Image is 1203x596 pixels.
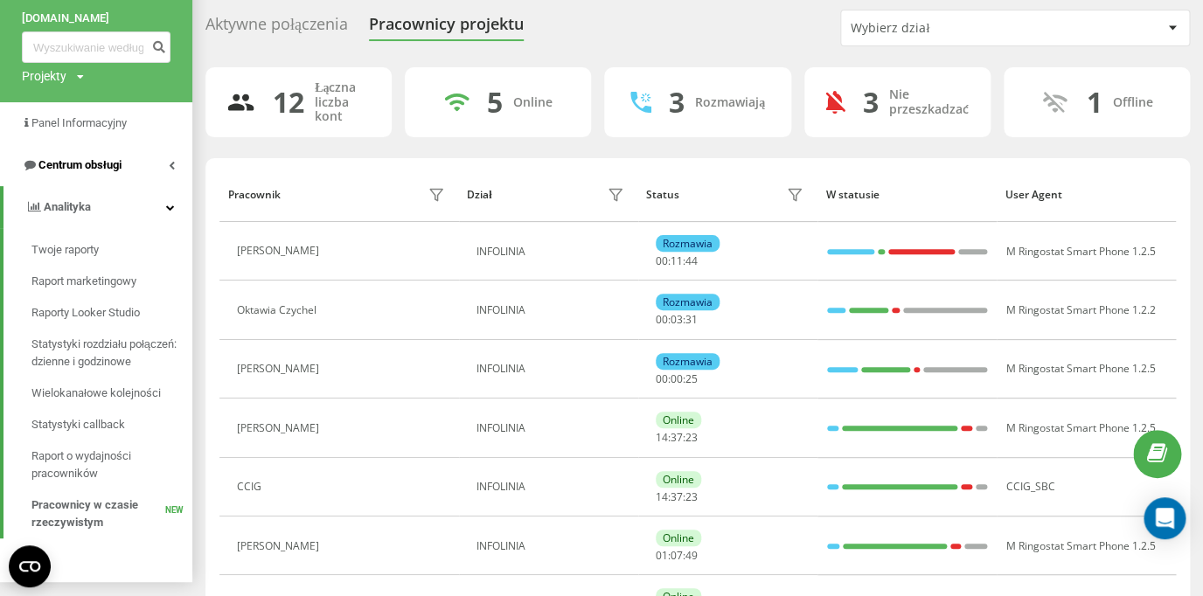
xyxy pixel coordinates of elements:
span: 07 [671,548,683,563]
span: 37 [671,489,683,504]
div: Nie przeszkadzać [889,87,970,117]
span: 23 [685,430,698,445]
span: 14 [656,489,668,504]
span: 44 [685,253,698,268]
div: INFOLINIA [476,422,629,434]
span: Panel Informacyjny [31,116,127,129]
span: 31 [685,312,698,327]
span: Wielokanałowe kolejności [31,385,161,402]
a: Twoje raporty [31,234,192,266]
div: Rozmawia [656,235,720,252]
div: : : [656,432,698,444]
a: Analityka [3,186,192,228]
a: Wielokanałowe kolejności [31,378,192,409]
div: Offline [1113,95,1153,110]
div: [PERSON_NAME] [237,245,323,257]
div: Online [656,471,701,488]
span: M Ringostat Smart Phone 1.2.5 [1006,538,1156,553]
span: 00 [656,312,668,327]
div: Projekty [22,67,66,85]
span: Raporty Looker Studio [31,304,140,322]
button: Open CMP widget [9,545,51,587]
div: Online [656,412,701,428]
span: M Ringostat Smart Phone 1.2.2 [1006,302,1156,317]
span: 01 [656,548,668,563]
span: 00 [656,371,668,386]
div: Wybierz dział [851,21,1060,36]
div: 3 [669,86,685,119]
span: M Ringostat Smart Phone 1.2.5 [1006,244,1156,259]
div: Łączna liczba kont [315,80,371,124]
div: INFOLINIA [476,481,629,493]
span: 03 [671,312,683,327]
div: CCIG [237,481,266,493]
div: INFOLINIA [476,363,629,375]
div: [PERSON_NAME] [237,422,323,434]
span: Raport o wydajności pracowników [31,447,184,482]
div: INFOLINIA [476,246,629,258]
div: Open Intercom Messenger [1144,497,1186,539]
span: 14 [656,430,668,445]
div: Pracownik [227,189,280,201]
div: Pracownicy projektu [369,15,524,42]
a: Statystyki rozdziału połączeń: dzienne i godzinowe [31,329,192,378]
span: 37 [671,430,683,445]
span: M Ringostat Smart Phone 1.2.5 [1006,361,1156,376]
div: 12 [273,86,304,119]
div: Aktywne połączenia [205,15,348,42]
span: M Ringostat Smart Phone 1.2.5 [1006,420,1156,435]
span: 11 [671,253,683,268]
div: [PERSON_NAME] [237,363,323,375]
div: : : [656,255,698,267]
div: : : [656,373,698,385]
a: Pracownicy w czasie rzeczywistymNEW [31,489,192,538]
div: INFOLINIA [476,540,629,552]
span: 00 [671,371,683,386]
span: 25 [685,371,698,386]
span: 23 [685,489,698,504]
span: 49 [685,548,698,563]
a: Statystyki callback [31,409,192,440]
input: Wyszukiwanie według numeru [22,31,170,63]
a: [DOMAIN_NAME] [22,10,170,27]
a: Raport marketingowy [31,266,192,297]
div: [PERSON_NAME] [237,540,323,552]
span: Centrum obsługi [38,158,122,171]
div: : : [656,550,698,562]
span: Statystyki callback [31,416,125,433]
span: Pracownicy w czasie rzeczywistym [31,496,165,531]
span: Twoje raporty [31,241,99,259]
div: Online [513,95,553,110]
a: Raporty Looker Studio [31,297,192,329]
div: 1 [1087,86,1102,119]
div: : : [656,314,698,326]
div: INFOLINIA [476,304,629,316]
div: Rozmawiają [695,95,765,110]
div: Rozmawia [656,294,720,310]
div: Status [646,189,679,201]
div: Oktawia Czychel [237,304,321,316]
div: 3 [863,86,879,119]
span: Analityka [44,200,91,213]
span: CCIG_SBC [1006,479,1055,494]
div: Online [656,530,701,546]
span: Statystyki rozdziału połączeń: dzienne i godzinowe [31,336,184,371]
div: User Agent [1005,189,1167,201]
a: Raport o wydajności pracowników [31,440,192,489]
div: Dział [467,189,491,201]
div: W statusie [825,189,988,201]
div: : : [656,491,698,503]
span: Raport marketingowy [31,273,136,290]
div: Rozmawia [656,353,720,370]
div: 5 [487,86,503,119]
span: 00 [656,253,668,268]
